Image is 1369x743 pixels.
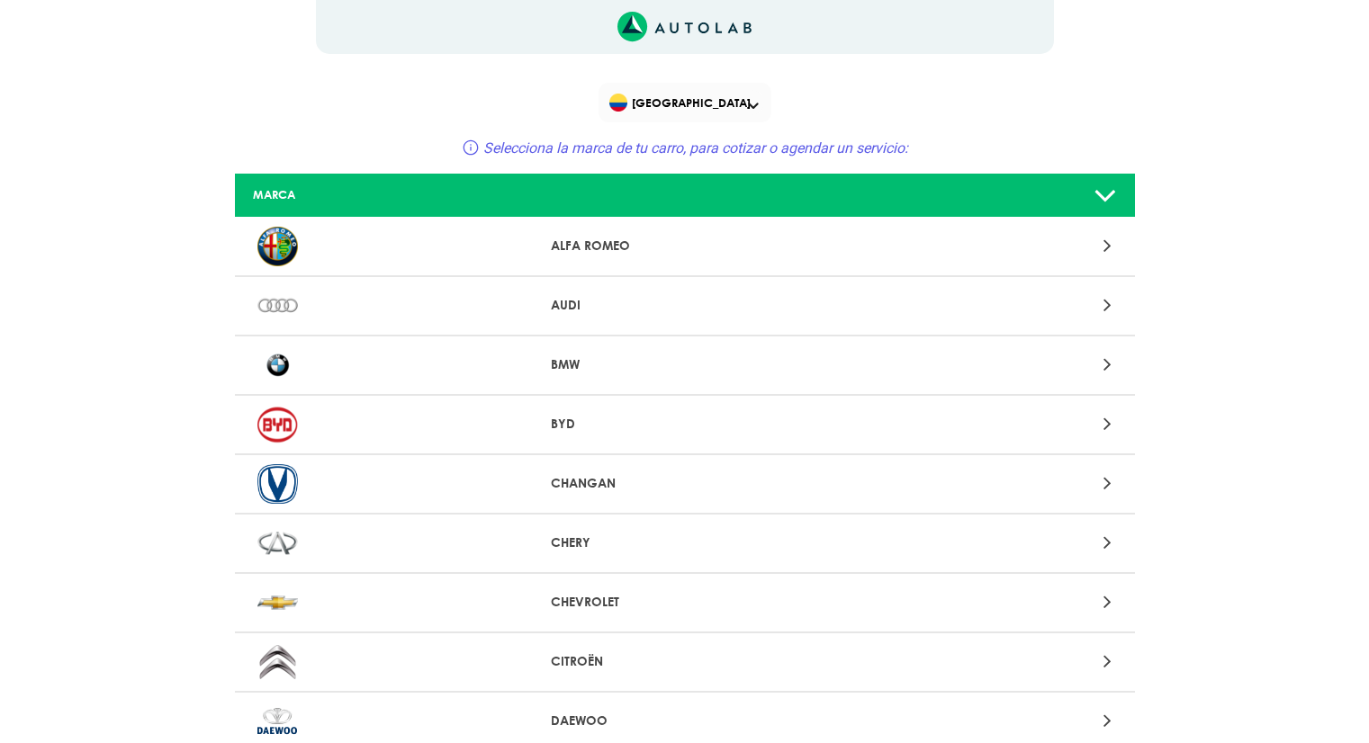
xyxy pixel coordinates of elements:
span: Selecciona la marca de tu carro, para cotizar o agendar un servicio: [483,139,908,157]
img: CITROËN [257,642,298,682]
p: BMW [551,355,818,374]
p: CHANGAN [551,474,818,493]
p: ALFA ROMEO [551,237,818,255]
a: Link al sitio de autolab [617,17,752,34]
img: AUDI [257,286,298,326]
p: CITROËN [551,652,818,671]
p: BYD [551,415,818,434]
div: MARCA [239,186,536,203]
a: MARCA [235,174,1135,218]
div: Flag of COLOMBIA[GEOGRAPHIC_DATA] [599,83,771,122]
p: CHEVROLET [551,593,818,612]
img: DAEWOO [257,702,298,741]
img: ALFA ROMEO [257,227,298,266]
p: AUDI [551,296,818,315]
img: BYD [257,405,298,444]
img: CHERY [257,524,298,563]
img: CHEVROLET [257,583,298,622]
img: Flag of COLOMBIA [609,94,627,112]
img: CHANGAN [257,464,298,504]
img: BMW [257,345,298,385]
p: CHERY [551,533,818,552]
span: [GEOGRAPHIC_DATA] [609,90,763,115]
p: DAEWOO [551,712,818,730]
